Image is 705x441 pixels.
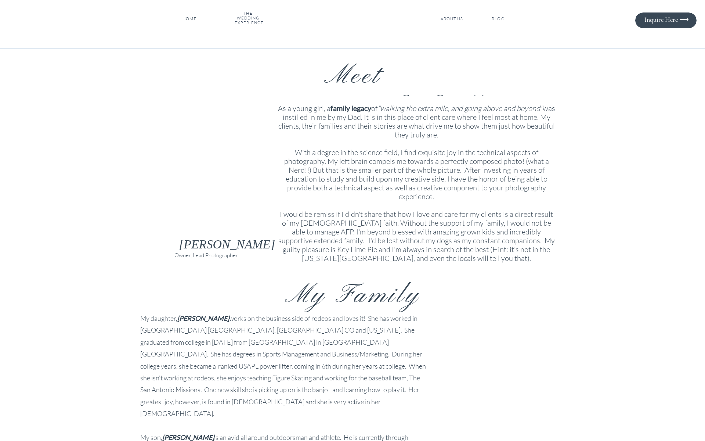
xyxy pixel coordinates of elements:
i: "walking the extra mile, and going above and beyond" [377,104,543,113]
i: [PERSON_NAME] [179,237,275,251]
nav: THE WEDDING EXPERIENCE [235,11,261,27]
a: THE WEDDINGEXPERIENCE [235,11,261,27]
b: family legacy [330,104,371,112]
a: ABOUT US [440,17,464,22]
a: Inquire Here ⟶ [638,16,689,23]
p: Owner, Lead Photographer [174,250,242,259]
a: HOME [181,17,198,22]
i: [PERSON_NAME] [177,314,229,322]
a: BLOG [485,17,511,22]
h3: My Family [210,280,495,302]
p: As a young girl, a of was instilled in me by my Dad. It is in this place of client care where I f... [277,104,556,260]
h1: Meet [PERSON_NAME] [264,61,441,79]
